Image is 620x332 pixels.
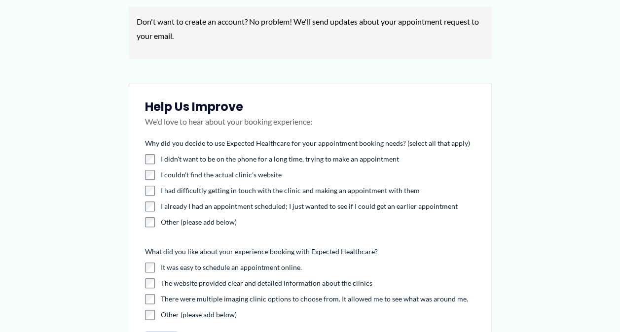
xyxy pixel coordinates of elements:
[161,310,475,320] label: Other (please add below)
[161,201,475,211] label: I already I had an appointment scheduled; I just wanted to see if I could get an earlier appointment
[145,99,475,114] h3: Help Us Improve
[145,247,378,257] legend: What did you like about your experience booking with Expected Healthcare?
[161,294,475,304] label: There were multiple imaging clinic options to choose from. It allowed me to see what was around me.
[145,138,470,148] legend: Why did you decide to use Expected Healthcare for your appointment booking needs? (select all tha...
[161,217,475,227] label: Other (please add below)
[161,278,475,288] label: The website provided clear and detailed information about the clinics
[145,114,475,139] p: We'd love to hear about your booking experience:
[137,14,484,43] p: Don't want to create an account? No problem! We'll send updates about your appointment request to...
[161,186,475,196] label: I had difficultly getting in touch with the clinic and making an appointment with them
[161,154,475,164] label: I didn't want to be on the phone for a long time, trying to make an appointment
[161,170,475,180] label: I couldn't find the actual clinic's website
[161,263,475,272] label: It was easy to schedule an appointment online.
